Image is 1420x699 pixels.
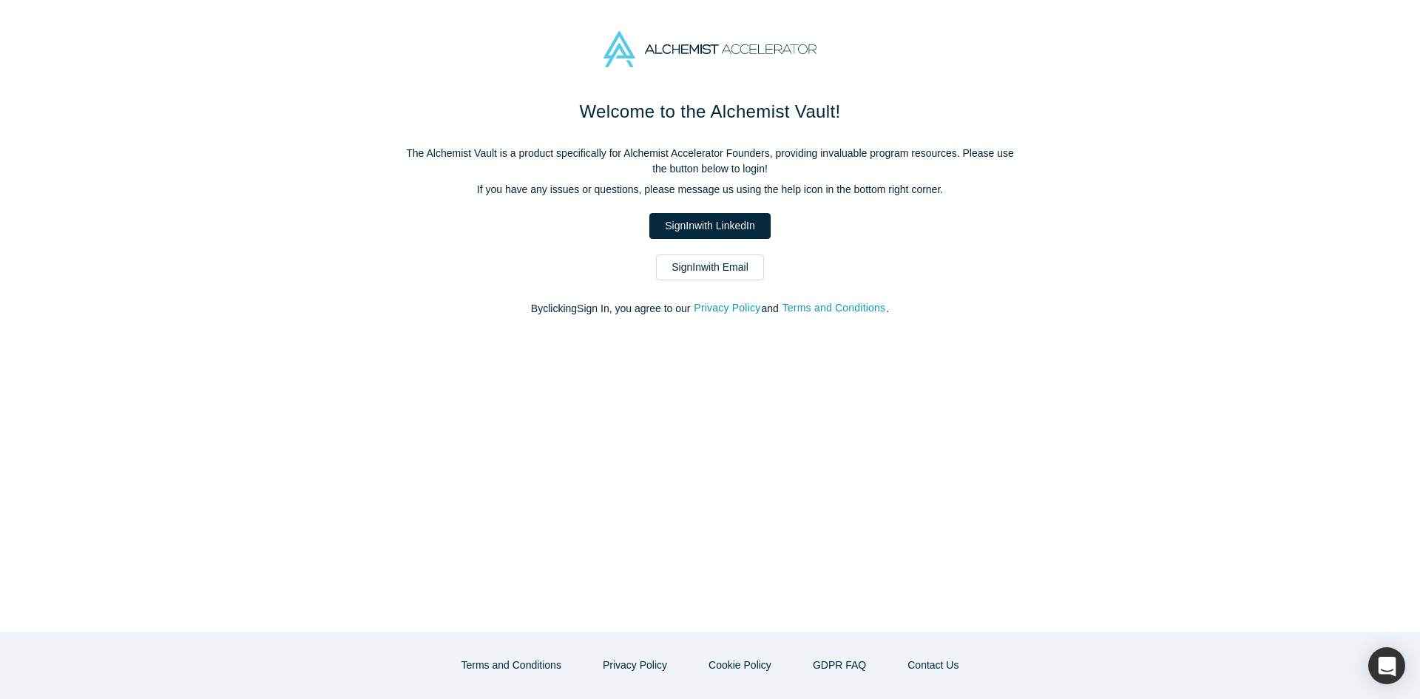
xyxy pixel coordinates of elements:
p: If you have any issues or questions, please message us using the help icon in the bottom right co... [399,182,1021,197]
h1: Welcome to the Alchemist Vault! [399,98,1021,125]
a: SignInwith LinkedIn [649,213,770,239]
button: Privacy Policy [693,300,761,317]
p: By clicking Sign In , you agree to our and . [399,301,1021,317]
p: The Alchemist Vault is a product specifically for Alchemist Accelerator Founders, providing inval... [399,146,1021,177]
button: Terms and Conditions [446,652,577,678]
button: Terms and Conditions [782,300,887,317]
a: SignInwith Email [656,254,764,280]
a: GDPR FAQ [797,652,882,678]
button: Contact Us [892,652,974,678]
button: Cookie Policy [693,652,787,678]
img: Alchemist Accelerator Logo [603,31,816,67]
button: Privacy Policy [587,652,683,678]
